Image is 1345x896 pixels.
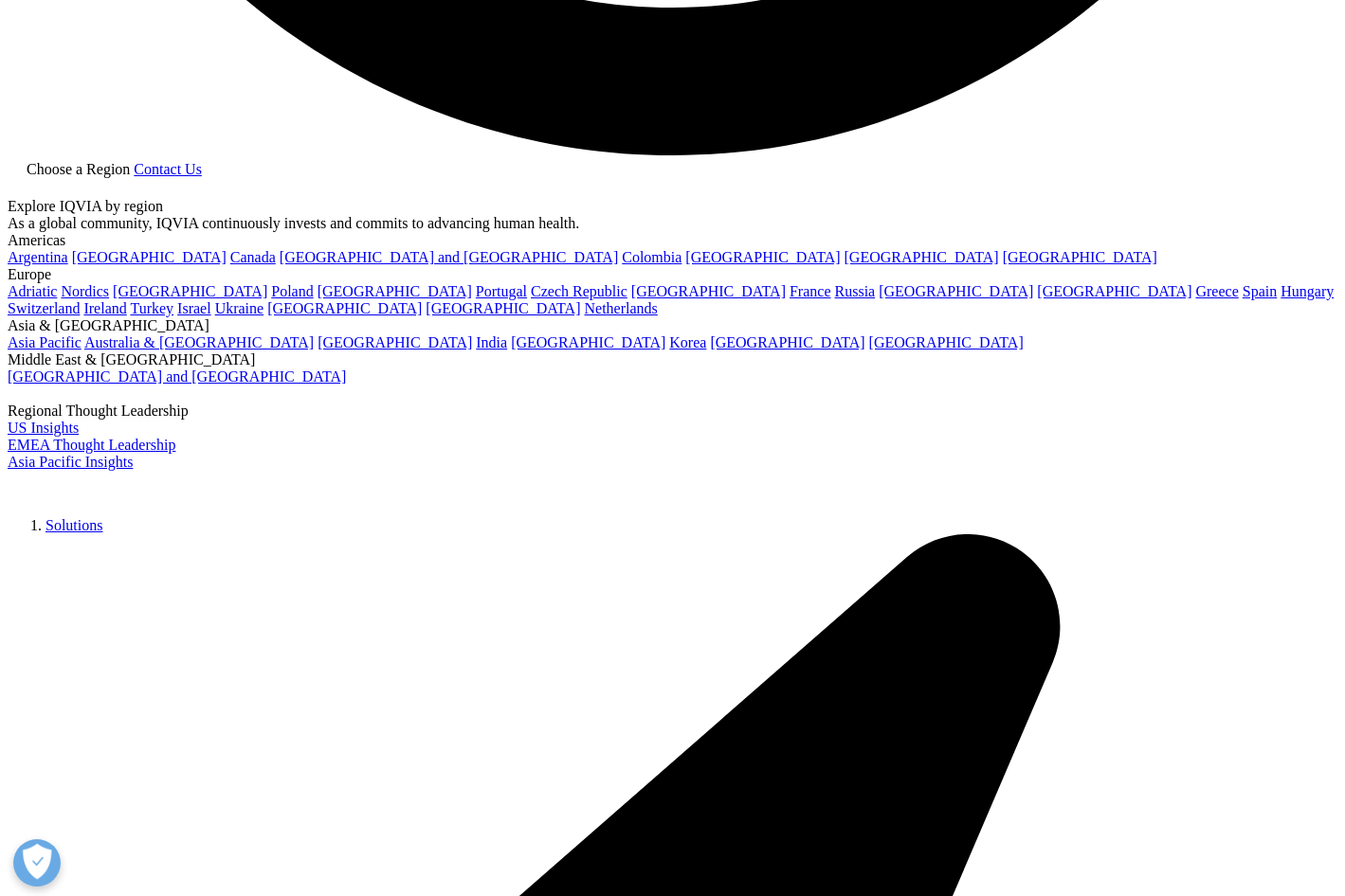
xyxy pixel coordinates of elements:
[584,300,657,316] a: Netherlands
[1195,283,1238,299] a: Greece
[622,249,682,265] a: Colombia
[531,283,627,299] a: Czech Republic
[869,334,1024,350] a: [GEOGRAPHIC_DATA]
[631,283,786,299] a: [GEOGRAPHIC_DATA]
[130,300,173,316] a: Turkey
[8,300,80,316] a: Switzerland
[476,283,527,299] a: Portugal
[84,334,314,350] a: Australia & [GEOGRAPHIC_DATA]
[280,249,618,265] a: [GEOGRAPHIC_DATA] and [GEOGRAPHIC_DATA]
[267,300,422,316] a: [GEOGRAPHIC_DATA]
[83,300,126,316] a: Ireland
[8,403,1337,420] div: Regional Thought Leadership
[8,283,57,299] a: Adriatic
[27,161,130,177] span: Choose a Region
[845,249,999,265] a: [GEOGRAPHIC_DATA]
[13,839,61,887] button: Open Preferences
[8,266,1337,283] div: Europe
[1243,283,1277,299] a: Spain
[426,300,580,316] a: [GEOGRAPHIC_DATA]
[8,198,1337,215] div: Explore IQVIA by region
[318,283,472,299] a: [GEOGRAPHIC_DATA]
[1003,249,1157,265] a: [GEOGRAPHIC_DATA]
[879,283,1033,299] a: [GEOGRAPHIC_DATA]
[215,300,264,316] a: Ukraine
[271,283,313,299] a: Poland
[835,283,876,299] a: Russia
[669,334,706,350] a: Korea
[8,351,1337,368] div: Middle East & [GEOGRAPHIC_DATA]
[45,517,102,533] a: Solutions
[8,249,68,265] a: Argentina
[8,368,346,385] a: [GEOGRAPHIC_DATA] and [GEOGRAPHIC_DATA]
[230,249,276,265] a: Canada
[1281,283,1334,299] a: Hungary
[134,161,202,177] a: Contact Us
[113,283,267,299] a: [GEOGRAPHIC_DATA]
[8,232,1337,249] div: Americas
[710,334,864,350] a: [GEOGRAPHIC_DATA]
[511,334,665,350] a: [GEOGRAPHIC_DATA]
[318,334,472,350] a: [GEOGRAPHIC_DATA]
[790,283,831,299] a: France
[61,283,109,299] a: Nordics
[8,334,82,350] a: Asia Pacific
[476,334,507,350] a: India
[8,437,175,453] a: EMEA Thought Leadership
[72,249,227,265] a: [GEOGRAPHIC_DATA]
[8,215,1337,232] div: As a global community, IQVIA continuously invests and commits to advancing human health.
[8,454,133,470] a: Asia Pacific Insights
[8,317,1337,334] div: Asia & [GEOGRAPHIC_DATA]
[8,471,159,498] img: IQVIA Healthcare Information Technology and Pharma Clinical Research Company
[1037,283,1191,299] a: [GEOGRAPHIC_DATA]
[177,300,211,316] a: Israel
[685,249,840,265] a: [GEOGRAPHIC_DATA]
[8,420,79,436] a: US Insights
